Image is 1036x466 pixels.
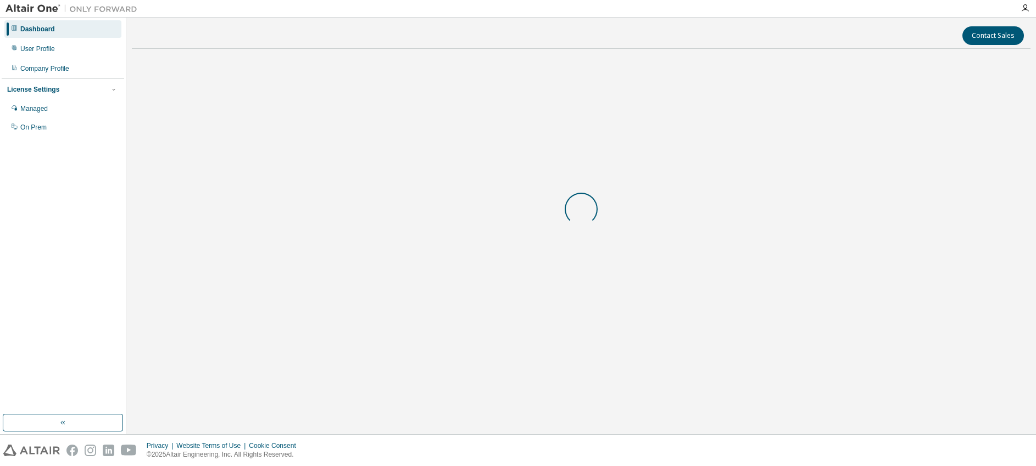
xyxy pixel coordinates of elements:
[20,123,47,132] div: On Prem
[20,104,48,113] div: Managed
[7,85,59,94] div: License Settings
[103,445,114,456] img: linkedin.svg
[5,3,143,14] img: Altair One
[176,441,249,450] div: Website Terms of Use
[20,44,55,53] div: User Profile
[147,450,303,459] p: © 2025 Altair Engineering, Inc. All Rights Reserved.
[147,441,176,450] div: Privacy
[249,441,302,450] div: Cookie Consent
[3,445,60,456] img: altair_logo.svg
[962,26,1024,45] button: Contact Sales
[85,445,96,456] img: instagram.svg
[66,445,78,456] img: facebook.svg
[20,25,55,33] div: Dashboard
[121,445,137,456] img: youtube.svg
[20,64,69,73] div: Company Profile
